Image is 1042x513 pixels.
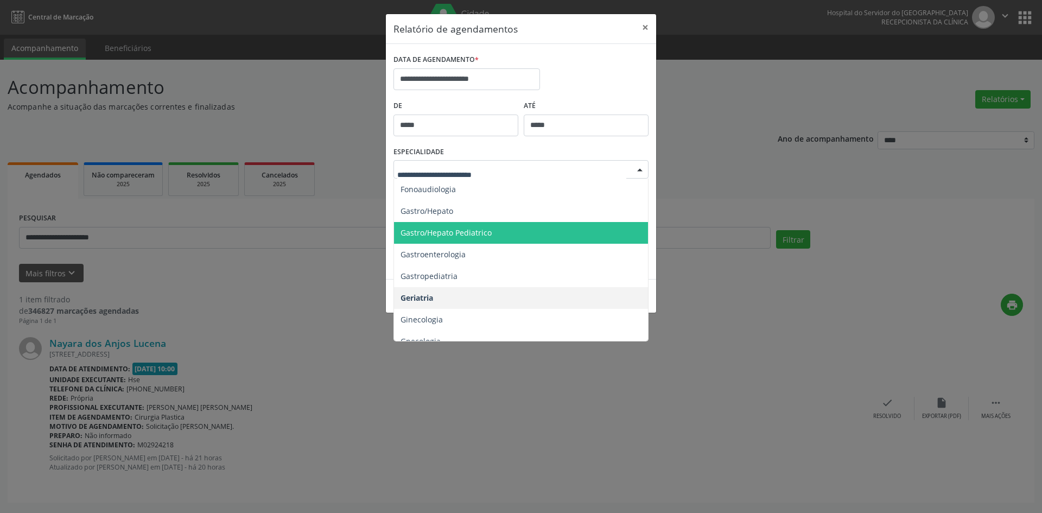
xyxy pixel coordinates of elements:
label: ATÉ [524,98,649,115]
span: Gastro/Hepato Pediatrico [401,227,492,238]
span: Geriatria [401,293,433,303]
span: Gastropediatria [401,271,458,281]
span: Gastroenterologia [401,249,466,259]
span: Ginecologia [401,314,443,325]
label: ESPECIALIDADE [393,144,444,161]
h5: Relatório de agendamentos [393,22,518,36]
button: Close [634,14,656,41]
span: Fonoaudiologia [401,184,456,194]
span: Gastro/Hepato [401,206,453,216]
span: Gnecologia [401,336,441,346]
label: DATA DE AGENDAMENTO [393,52,479,68]
label: De [393,98,518,115]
